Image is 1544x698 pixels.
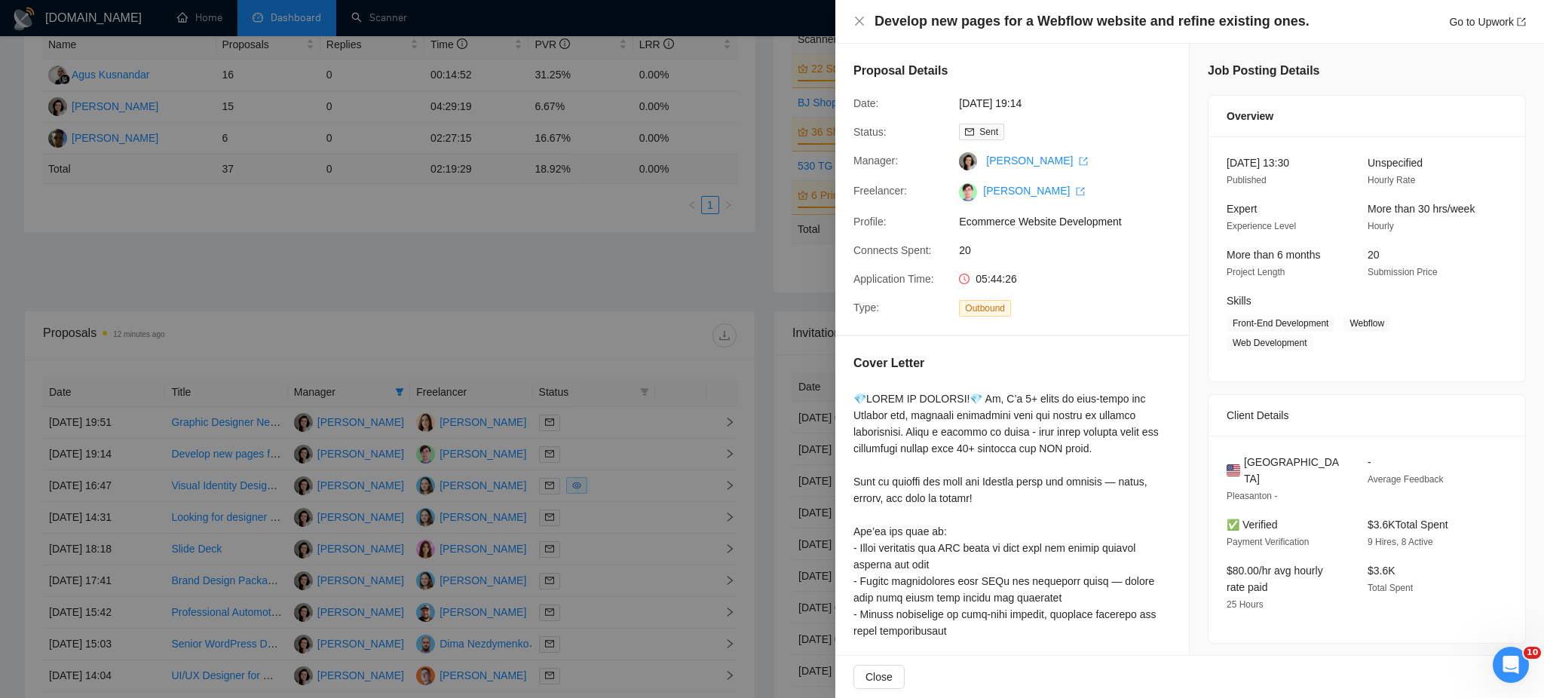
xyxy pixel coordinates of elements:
[853,15,865,28] button: Close
[959,274,970,284] span: clock-circle
[959,95,1185,112] span: [DATE] 19:14
[959,183,977,201] img: c1WxvaZJbEkjYskB_NLkd46d563zNhCYqpob2QYOt_ABmdev5F_TzxK5jj4umUDMAG
[1368,474,1444,485] span: Average Feedback
[1517,17,1526,26] span: export
[865,669,893,685] span: Close
[1227,565,1323,593] span: $80.00/hr avg hourly rate paid
[1244,454,1343,487] span: [GEOGRAPHIC_DATA]
[853,185,907,197] span: Freelancer:
[1493,647,1529,683] iframe: Intercom live chat
[1208,62,1319,80] h5: Job Posting Details
[1227,267,1285,277] span: Project Length
[1227,599,1264,610] span: 25 Hours
[986,155,1088,167] a: [PERSON_NAME] export
[853,665,905,689] button: Close
[853,302,879,314] span: Type:
[1227,203,1257,215] span: Expert
[853,244,932,256] span: Connects Spent:
[979,127,998,137] span: Sent
[1227,295,1251,307] span: Skills
[1368,249,1380,261] span: 20
[976,273,1017,285] span: 05:44:26
[853,126,887,138] span: Status:
[1368,175,1415,185] span: Hourly Rate
[853,155,898,167] span: Manager:
[1368,565,1395,577] span: $3.6K
[1368,456,1371,468] span: -
[853,216,887,228] span: Profile:
[853,62,948,80] h5: Proposal Details
[853,273,934,285] span: Application Time:
[1368,221,1394,231] span: Hourly
[1227,108,1273,124] span: Overview
[1227,335,1313,351] span: Web Development
[959,242,1185,259] span: 20
[959,213,1185,230] span: Ecommerce Website Development
[1227,315,1334,332] span: Front-End Development
[1368,157,1423,169] span: Unspecified
[959,300,1011,317] span: Outbound
[1227,537,1309,547] span: Payment Verification
[1368,203,1475,215] span: More than 30 hrs/week
[983,185,1085,197] a: [PERSON_NAME] export
[1524,647,1541,659] span: 10
[1227,175,1267,185] span: Published
[1227,395,1507,436] div: Client Details
[1368,267,1438,277] span: Submission Price
[965,127,974,136] span: mail
[1368,537,1433,547] span: 9 Hires, 8 Active
[1368,583,1413,593] span: Total Spent
[1449,16,1526,28] a: Go to Upworkexport
[853,15,865,27] span: close
[1368,519,1448,531] span: $3.6K Total Spent
[1227,519,1278,531] span: ✅ Verified
[1227,462,1240,479] img: 🇺🇸
[1227,249,1321,261] span: More than 6 months
[853,354,924,372] h5: Cover Letter
[1227,491,1277,501] span: Pleasanton -
[1227,157,1289,169] span: [DATE] 13:30
[875,12,1310,31] h4: Develop new pages for a Webflow website and refine existing ones.
[1079,157,1088,166] span: export
[1076,187,1085,196] span: export
[853,97,878,109] span: Date:
[1227,221,1296,231] span: Experience Level
[1343,315,1390,332] span: Webflow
